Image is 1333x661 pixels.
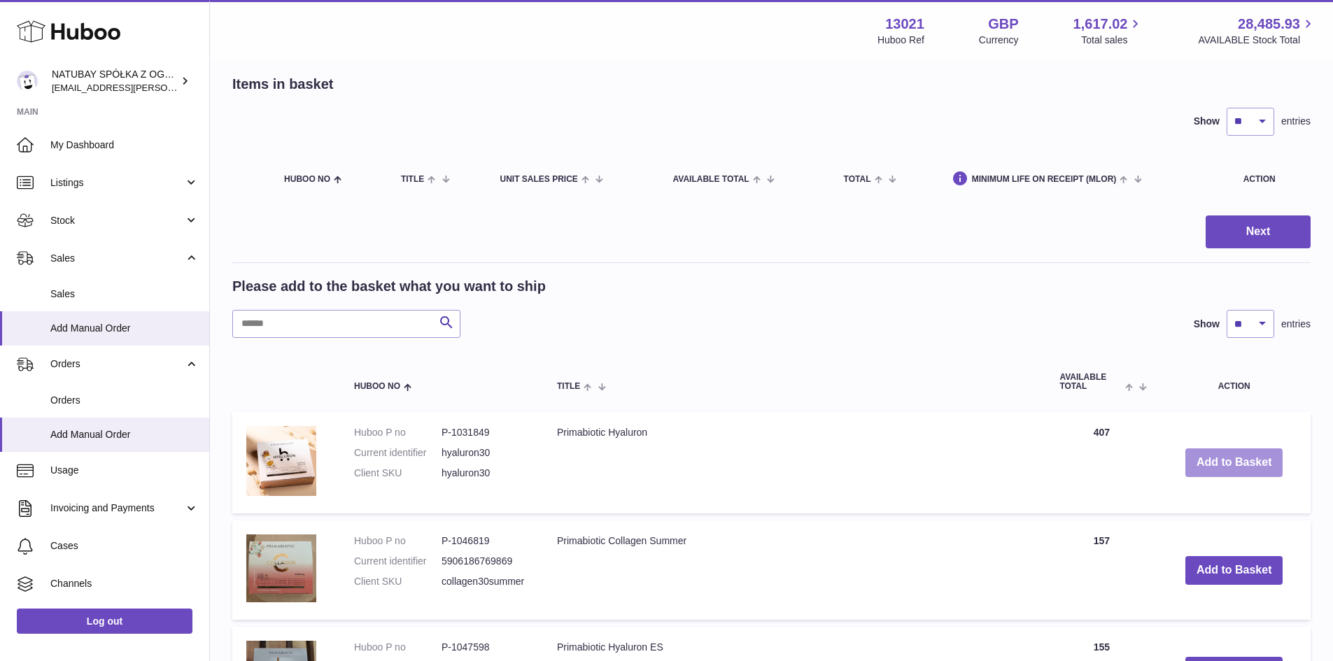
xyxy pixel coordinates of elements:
dd: P-1047598 [442,641,529,654]
span: Listings [50,176,184,190]
span: Total [844,175,871,184]
span: Channels [50,577,199,590]
dd: hyaluron30 [442,467,529,480]
h2: Please add to the basket what you want to ship [232,277,546,296]
button: Add to Basket [1185,556,1283,585]
dd: collagen30summer [442,575,529,588]
span: Invoicing and Payments [50,502,184,515]
span: Cases [50,539,199,553]
strong: GBP [988,15,1018,34]
span: Huboo no [284,175,330,184]
button: Add to Basket [1185,448,1283,477]
span: Huboo no [354,382,400,391]
span: 28,485.93 [1238,15,1300,34]
span: Unit Sales Price [500,175,577,184]
span: Add Manual Order [50,322,199,335]
td: Primabiotic Hyaluron [543,412,1045,513]
span: Title [401,175,424,184]
dd: hyaluron30 [442,446,529,460]
img: Primabiotic Collagen Summer [246,534,316,602]
dt: Huboo P no [354,426,442,439]
dt: Current identifier [354,446,442,460]
span: AVAILABLE Total [673,175,749,184]
td: 157 [1045,520,1157,620]
td: 407 [1045,412,1157,513]
td: Primabiotic Collagen Summer [543,520,1045,620]
dd: P-1046819 [442,534,529,548]
dt: Huboo P no [354,641,442,654]
span: My Dashboard [50,138,199,152]
dt: Client SKU [354,575,442,588]
h2: Items in basket [232,75,334,94]
a: 1,617.02 Total sales [1073,15,1144,47]
span: Stock [50,214,184,227]
dt: Huboo P no [354,534,442,548]
th: Action [1157,359,1311,405]
span: Sales [50,287,199,301]
div: Currency [979,34,1019,47]
dd: 5906186769869 [442,555,529,568]
span: AVAILABLE Total [1059,373,1122,391]
span: AVAILABLE Stock Total [1198,34,1316,47]
dd: P-1031849 [442,426,529,439]
a: 28,485.93 AVAILABLE Stock Total [1198,15,1316,47]
span: Title [557,382,580,391]
span: entries [1281,115,1311,128]
strong: 13021 [885,15,924,34]
img: Primabiotic Hyaluron [246,426,316,496]
span: Add Manual Order [50,428,199,441]
button: Next [1206,215,1311,248]
span: Usage [50,464,199,477]
span: entries [1281,318,1311,331]
label: Show [1194,115,1220,128]
span: Orders [50,394,199,407]
span: Sales [50,252,184,265]
img: kacper.antkowski@natubay.pl [17,71,38,92]
span: Minimum Life On Receipt (MLOR) [972,175,1117,184]
div: Action [1243,175,1297,184]
dt: Current identifier [354,555,442,568]
label: Show [1194,318,1220,331]
a: Log out [17,609,192,634]
dt: Client SKU [354,467,442,480]
span: 1,617.02 [1073,15,1128,34]
span: [EMAIL_ADDRESS][PERSON_NAME][DOMAIN_NAME] [52,82,281,93]
div: Huboo Ref [877,34,924,47]
span: Total sales [1081,34,1143,47]
div: NATUBAY SPÓŁKA Z OGRANICZONĄ ODPOWIEDZIALNOŚCIĄ [52,68,178,94]
span: Orders [50,357,184,371]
